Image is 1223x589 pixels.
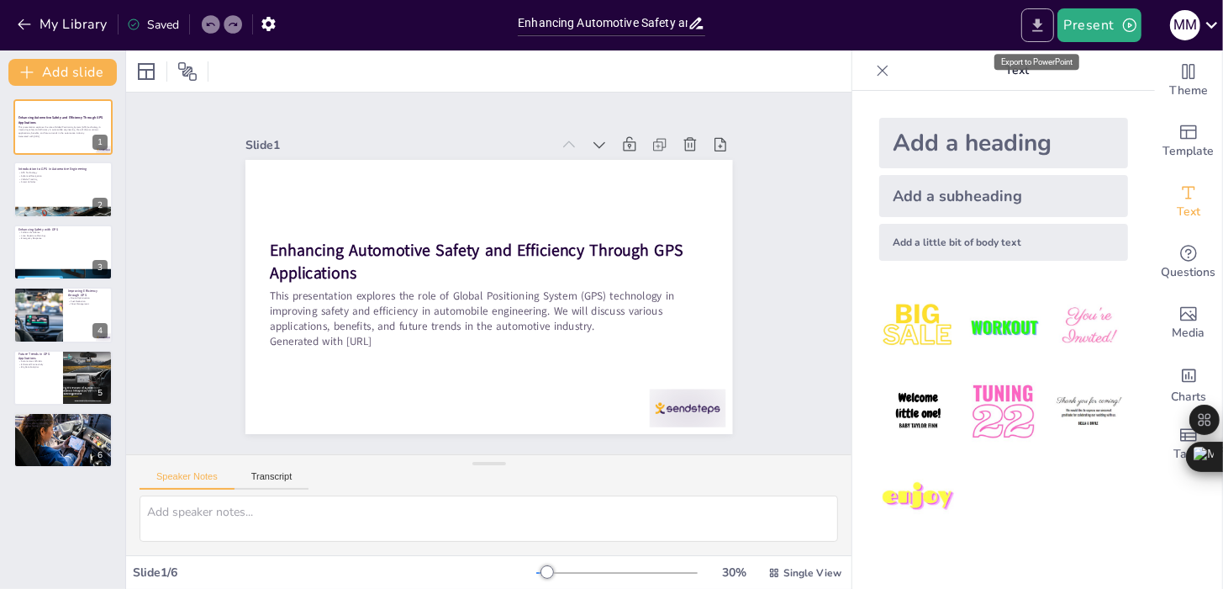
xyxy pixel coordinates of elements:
[1021,8,1054,42] button: Export to PowerPoint
[133,565,536,581] div: Slide 1 / 6
[518,11,688,35] input: Insert title
[68,300,108,303] p: Fuel Reduction
[13,99,113,155] div: 1
[1173,445,1204,464] span: Table
[964,373,1042,451] img: 5.jpeg
[8,59,117,86] button: Add slide
[18,135,108,138] p: Generated with [URL]
[879,175,1128,217] div: Add a subheading
[270,334,709,349] p: Generated with [URL]
[879,118,1128,168] div: Add a heading
[18,125,108,135] p: This presentation explores the role of Global Positioning System (GPS) technology in improving sa...
[92,135,108,150] div: 1
[1155,111,1222,172] div: Add ready made slides
[1177,203,1200,221] span: Text
[1170,10,1200,40] div: M M
[18,415,108,420] p: Conclusion
[270,288,709,333] p: This presentation explores the role of Global Positioning System (GPS) technology in improving sa...
[18,237,108,241] p: Emergency Response
[994,54,1079,70] div: Export to PowerPoint
[964,288,1042,366] img: 2.jpeg
[18,227,108,232] p: Enhancing Safety with GPS
[92,323,108,338] div: 4
[18,174,108,178] p: Advanced Navigation
[18,359,58,363] p: Autonomous Vehicles
[896,50,1138,91] p: Text
[13,162,113,217] div: 2
[18,352,58,361] p: Future Trends in GPS Applications
[18,234,108,237] p: Lane Departure Warnings
[235,471,309,490] button: Transcript
[18,363,58,366] p: Enhanced Connectivity
[18,115,103,125] strong: Enhancing Automotive Safety and Efficiency Through GPS Applications
[68,303,108,306] p: Fleet Management
[13,287,113,342] div: 4
[879,459,957,537] img: 7.jpeg
[92,385,108,401] div: 5
[92,198,108,213] div: 2
[879,224,1128,261] div: Add a little bit of body text
[1050,288,1128,366] img: 3.jpeg
[140,471,235,490] button: Speaker Notes
[1170,8,1200,42] button: M M
[1155,414,1222,475] div: Add a table
[18,231,108,234] p: Collision Avoidance
[1155,50,1222,111] div: Change the overall theme
[92,448,108,463] div: 6
[783,566,841,580] span: Single View
[714,565,755,581] div: 30 %
[1155,172,1222,232] div: Add text boxes
[1057,8,1141,42] button: Present
[13,225,113,280] div: 3
[1050,373,1128,451] img: 6.jpeg
[1163,142,1215,161] span: Template
[18,166,108,171] p: Introduction to GPS in Automotive Engineering
[1155,353,1222,414] div: Add charts and graphs
[1155,293,1222,353] div: Add images, graphics, shapes or video
[92,260,108,275] div: 3
[127,17,179,33] div: Saved
[68,289,108,298] p: Improving Efficiency through GPS
[18,418,108,427] p: The integration of GPS technology in automobiles is transforming the industry by enhancing safety...
[1155,232,1222,293] div: Get real-time input from your audience
[18,180,108,183] p: Smart Vehicles
[270,239,683,284] strong: Enhancing Automotive Safety and Efficiency Through GPS Applications
[133,58,160,85] div: Layout
[1171,388,1206,406] span: Charts
[1173,324,1205,342] span: Media
[1162,263,1216,282] span: Questions
[1169,82,1208,100] span: Theme
[13,412,113,468] div: 6
[245,137,551,153] div: Slide 1
[18,365,58,369] p: Big Data Analytics
[68,297,108,300] p: Route Optimization
[13,350,113,406] div: 5
[18,178,108,181] p: Vehicle Tracking
[879,288,957,366] img: 1.jpeg
[177,61,198,82] span: Position
[13,11,114,38] button: My Library
[18,171,108,174] p: GPS Technology
[879,373,957,451] img: 4.jpeg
